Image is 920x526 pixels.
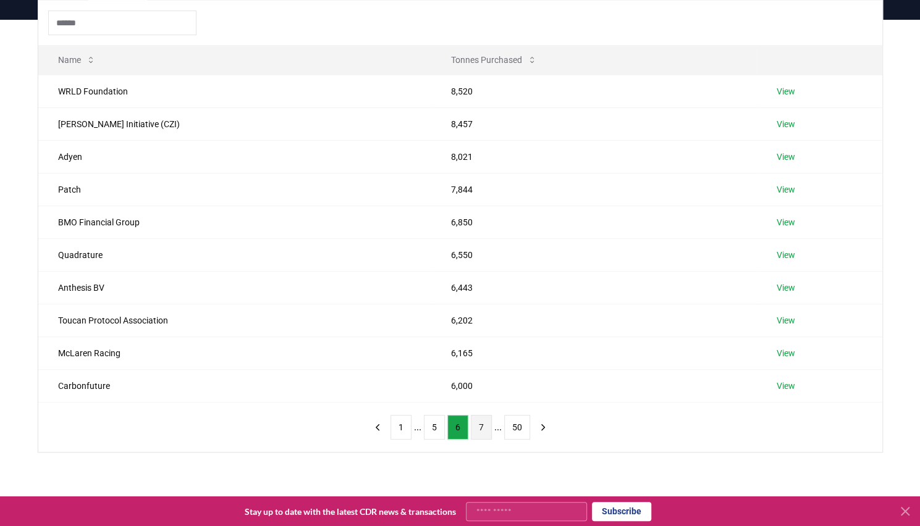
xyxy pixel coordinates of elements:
td: 7,844 [431,173,757,206]
li: ... [494,420,502,435]
a: View [777,151,795,163]
td: McLaren Racing [38,336,431,369]
button: 6 [447,415,468,440]
button: 50 [504,415,530,440]
td: Toucan Protocol Association [38,304,431,336]
td: 6,202 [431,304,757,336]
td: Quadrature [38,238,431,271]
td: 6,000 [431,369,757,402]
button: 1 [390,415,411,440]
button: previous page [367,415,388,440]
td: 8,457 [431,107,757,140]
td: 6,443 [431,271,757,304]
td: WRLD Foundation [38,75,431,107]
td: Carbonfuture [38,369,431,402]
a: View [777,282,795,294]
td: Anthesis BV [38,271,431,304]
button: Name [48,48,106,72]
a: View [777,216,795,228]
td: 8,021 [431,140,757,173]
a: View [777,249,795,261]
td: Adyen [38,140,431,173]
a: View [777,314,795,327]
a: View [777,347,795,359]
button: 7 [471,415,492,440]
td: 6,850 [431,206,757,238]
td: [PERSON_NAME] Initiative (CZI) [38,107,431,140]
td: 6,550 [431,238,757,271]
a: View [777,85,795,98]
td: Patch [38,173,431,206]
li: ... [414,420,421,435]
button: 5 [424,415,445,440]
button: Tonnes Purchased [441,48,547,72]
a: View [777,118,795,130]
td: BMO Financial Group [38,206,431,238]
a: View [777,380,795,392]
button: next page [533,415,554,440]
a: View [777,183,795,196]
td: 8,520 [431,75,757,107]
td: 6,165 [431,336,757,369]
